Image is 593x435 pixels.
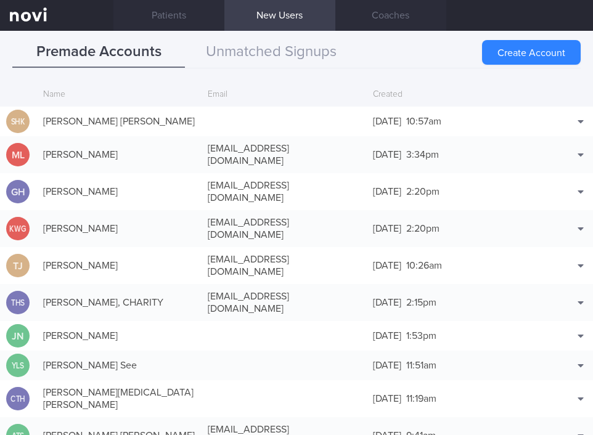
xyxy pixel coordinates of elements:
[373,224,401,234] span: [DATE]
[37,380,202,417] div: [PERSON_NAME][MEDICAL_DATA] [PERSON_NAME]
[482,40,581,65] button: Create Account
[37,179,202,204] div: [PERSON_NAME]
[406,187,440,197] span: 2:20pm
[373,394,401,404] span: [DATE]
[6,180,30,204] div: GH
[406,331,436,341] span: 1:53pm
[37,109,202,134] div: [PERSON_NAME] [PERSON_NAME]
[367,83,531,107] div: Created
[406,150,439,160] span: 3:34pm
[373,360,401,370] span: [DATE]
[373,298,401,307] span: [DATE]
[406,360,436,370] span: 11:51am
[185,37,358,68] button: Unmatched Signups
[8,354,28,378] div: YLS
[406,298,436,307] span: 2:15pm
[373,187,401,197] span: [DATE]
[37,290,202,315] div: [PERSON_NAME], CHARITY
[37,216,202,241] div: [PERSON_NAME]
[202,210,366,247] div: [EMAIL_ADDRESS][DOMAIN_NAME]
[202,136,366,173] div: [EMAIL_ADDRESS][DOMAIN_NAME]
[37,323,202,348] div: [PERSON_NAME]
[202,173,366,210] div: [EMAIL_ADDRESS][DOMAIN_NAME]
[37,353,202,378] div: [PERSON_NAME] See
[373,150,401,160] span: [DATE]
[8,387,28,411] div: CTH
[202,83,366,107] div: Email
[6,143,30,167] div: ML
[6,324,30,348] div: JN
[406,394,436,404] span: 11:19am
[12,37,185,68] button: Premade Accounts
[373,261,401,270] span: [DATE]
[373,116,401,126] span: [DATE]
[406,224,440,234] span: 2:20pm
[406,261,442,270] span: 10:26am
[8,291,28,315] div: THS
[406,116,441,126] span: 10:57am
[37,253,202,278] div: [PERSON_NAME]
[373,331,401,341] span: [DATE]
[37,142,202,167] div: [PERSON_NAME]
[202,247,366,284] div: [EMAIL_ADDRESS][DOMAIN_NAME]
[8,217,28,241] div: KWG
[8,110,28,134] div: SHK
[6,254,30,278] div: TJ
[37,83,202,107] div: Name
[202,284,366,321] div: [EMAIL_ADDRESS][DOMAIN_NAME]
